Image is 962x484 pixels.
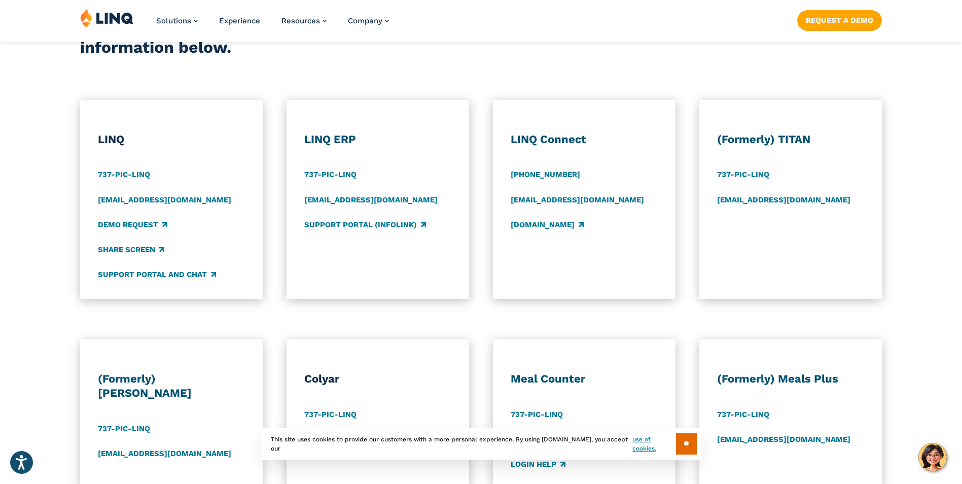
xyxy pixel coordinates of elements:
[281,16,327,25] a: Resources
[156,8,389,42] nav: Primary Navigation
[219,16,260,25] a: Experience
[632,435,675,453] a: use of cookies.
[304,219,426,230] a: Support Portal (Infolink)
[717,194,850,205] a: [EMAIL_ADDRESS][DOMAIN_NAME]
[80,8,134,27] img: LINQ | K‑12 Software
[98,219,167,230] a: Demo Request
[261,428,702,460] div: This site uses cookies to provide our customers with a more personal experience. By using [DOMAIN...
[98,169,150,181] a: 737-PIC-LINQ
[98,423,150,434] a: 737-PIC-LINQ
[717,372,865,386] h3: (Formerly) Meals Plus
[511,409,563,420] a: 737-PIC-LINQ
[98,132,245,147] h3: LINQ
[281,16,320,25] span: Resources
[98,194,231,205] a: [EMAIL_ADDRESS][DOMAIN_NAME]
[717,434,850,445] a: [EMAIL_ADDRESS][DOMAIN_NAME]
[348,16,382,25] span: Company
[797,8,882,30] nav: Button Navigation
[717,132,865,147] h3: (Formerly) TITAN
[304,194,438,205] a: [EMAIL_ADDRESS][DOMAIN_NAME]
[156,16,198,25] a: Solutions
[797,10,882,30] a: Request a Demo
[511,132,658,147] h3: LINQ Connect
[511,169,580,181] a: [PHONE_NUMBER]
[717,409,769,420] a: 737-PIC-LINQ
[156,16,191,25] span: Solutions
[304,132,452,147] h3: LINQ ERP
[918,443,947,471] button: Hello, have a question? Let’s chat.
[511,219,584,230] a: [DOMAIN_NAME]
[304,169,357,181] a: 737-PIC-LINQ
[98,372,245,400] h3: (Formerly) [PERSON_NAME]
[304,372,452,386] h3: Colyar
[511,372,658,386] h3: Meal Counter
[717,169,769,181] a: 737-PIC-LINQ
[348,16,389,25] a: Company
[304,409,357,420] a: 737-PIC-LINQ
[511,194,644,205] a: [EMAIL_ADDRESS][DOMAIN_NAME]
[98,244,164,255] a: Share Screen
[98,269,216,281] a: Support Portal and Chat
